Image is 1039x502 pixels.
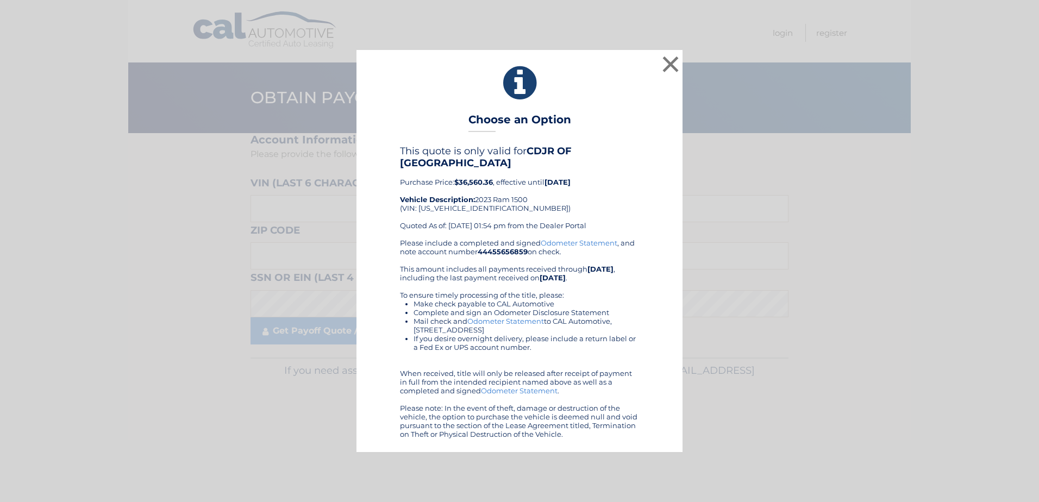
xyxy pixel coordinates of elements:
li: Complete and sign an Odometer Disclosure Statement [414,308,639,317]
li: Mail check and to CAL Automotive, [STREET_ADDRESS] [414,317,639,334]
a: Odometer Statement [541,239,617,247]
b: CDJR OF [GEOGRAPHIC_DATA] [400,145,572,169]
h4: This quote is only valid for [400,145,639,169]
b: 44455656859 [478,247,528,256]
b: [DATE] [544,178,571,186]
div: Purchase Price: , effective until 2023 Ram 1500 (VIN: [US_VEHICLE_IDENTIFICATION_NUMBER]) Quoted ... [400,145,639,239]
b: [DATE] [540,273,566,282]
div: Please include a completed and signed , and note account number on check. This amount includes al... [400,239,639,438]
strong: Vehicle Description: [400,195,475,204]
a: Odometer Statement [467,317,544,325]
button: × [660,53,681,75]
a: Odometer Statement [481,386,558,395]
li: Make check payable to CAL Automotive [414,299,639,308]
li: If you desire overnight delivery, please include a return label or a Fed Ex or UPS account number. [414,334,639,352]
b: [DATE] [587,265,614,273]
b: $36,560.36 [454,178,493,186]
h3: Choose an Option [468,113,571,132]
